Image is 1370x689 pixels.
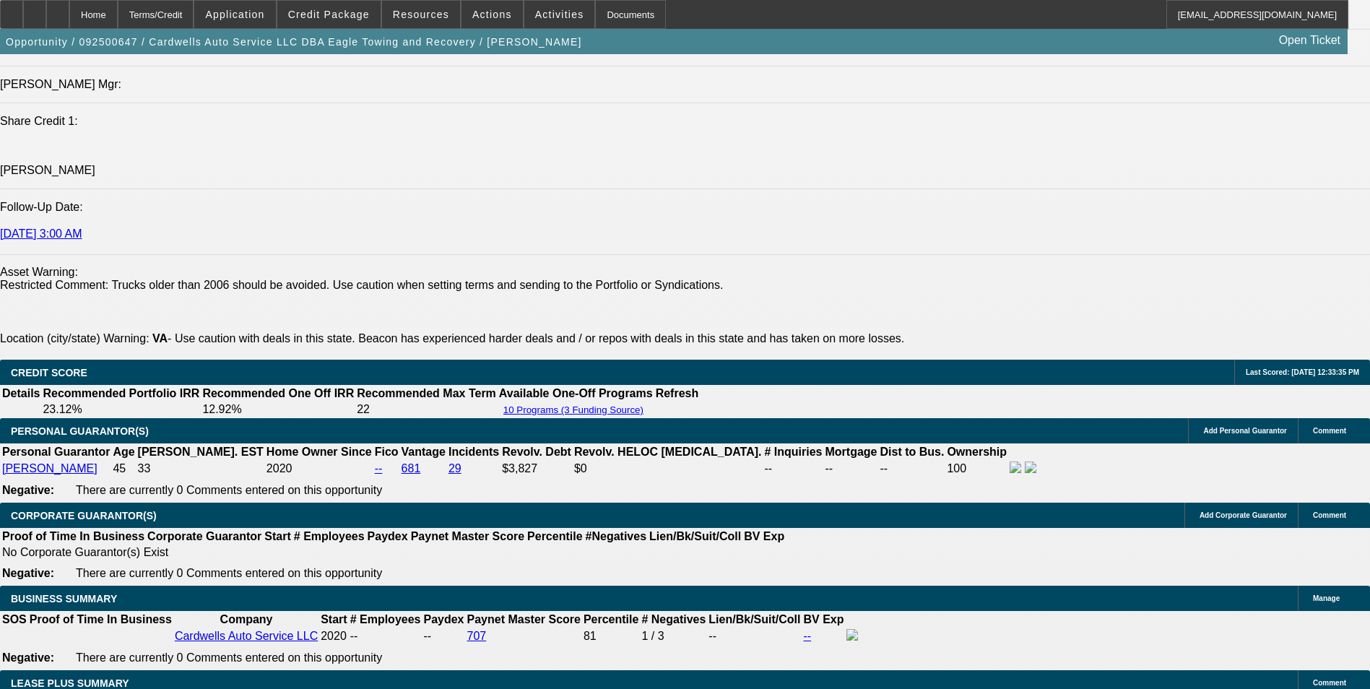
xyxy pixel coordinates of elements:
[1200,511,1287,519] span: Add Corporate Guarantor
[641,613,706,625] b: # Negatives
[584,613,638,625] b: Percentile
[641,630,706,643] div: 1 / 3
[1,612,27,627] th: SOS
[175,630,318,642] a: Cardwells Auto Service LLC
[1313,427,1346,435] span: Comment
[764,446,822,458] b: # Inquiries
[2,651,54,664] b: Negative:
[113,446,134,458] b: Age
[29,612,173,627] th: Proof of Time In Business
[277,1,381,28] button: Credit Package
[2,567,54,579] b: Negative:
[946,461,1007,477] td: 100
[498,386,654,401] th: Available One-Off Programs
[321,613,347,625] b: Start
[375,446,399,458] b: Fico
[744,530,784,542] b: BV Exp
[1,386,40,401] th: Details
[880,446,945,458] b: Dist to Bus.
[825,446,877,458] b: Mortgage
[137,461,264,477] td: 33
[11,367,87,378] span: CREDIT SCORE
[501,461,572,477] td: $3,827
[1203,427,1287,435] span: Add Personal Guarantor
[524,1,595,28] button: Activities
[2,446,110,458] b: Personal Guarantor
[422,628,464,644] td: --
[803,613,844,625] b: BV Exp
[356,402,497,417] td: 22
[448,462,461,474] a: 29
[194,1,275,28] button: Application
[527,530,582,542] b: Percentile
[763,461,823,477] td: --
[2,484,54,496] b: Negative:
[472,9,512,20] span: Actions
[1025,461,1036,473] img: linkedin-icon.png
[708,628,801,644] td: --
[42,402,200,417] td: 23.12%
[1273,28,1346,53] a: Open Ticket
[1,529,145,544] th: Proof of Time In Business
[76,651,382,664] span: There are currently 0 Comments entered on this opportunity
[320,628,347,644] td: 2020
[499,404,648,416] button: 10 Programs (3 Funding Source)
[402,446,446,458] b: Vantage
[152,332,904,344] label: - Use caution with deals in this state. Beacon has experienced harder deals and / or repos with d...
[2,462,97,474] a: [PERSON_NAME]
[846,629,858,641] img: facebook-icon.png
[708,613,800,625] b: Lien/Bk/Suit/Coll
[502,446,571,458] b: Revolv. Debt
[448,446,499,458] b: Incidents
[1313,679,1346,687] span: Comment
[947,446,1007,458] b: Ownership
[147,530,261,542] b: Corporate Guarantor
[461,1,523,28] button: Actions
[220,613,273,625] b: Company
[803,630,811,642] a: --
[11,425,149,437] span: PERSONAL GUARANTOR(S)
[467,630,487,642] a: 707
[6,36,582,48] span: Opportunity / 092500647 / Cardwells Auto Service LLC DBA Eagle Towing and Recovery / [PERSON_NAME]
[655,386,700,401] th: Refresh
[586,530,647,542] b: #Negatives
[76,567,382,579] span: There are currently 0 Comments entered on this opportunity
[423,613,464,625] b: Paydex
[1246,368,1359,376] span: Last Scored: [DATE] 12:33:35 PM
[649,530,741,542] b: Lien/Bk/Suit/Coll
[356,386,497,401] th: Recommended Max Term
[825,461,878,477] td: --
[382,1,460,28] button: Resources
[1,545,791,560] td: No Corporate Guarantor(s) Exist
[152,332,168,344] b: VA
[411,530,524,542] b: Paynet Master Score
[467,613,581,625] b: Paynet Master Score
[288,9,370,20] span: Credit Package
[11,510,157,521] span: CORPORATE GUARANTOR(S)
[393,9,449,20] span: Resources
[205,9,264,20] span: Application
[11,677,129,689] span: LEASE PLUS SUMMARY
[112,461,135,477] td: 45
[201,386,355,401] th: Recommended One Off IRR
[573,461,763,477] td: $0
[266,446,372,458] b: Home Owner Since
[264,530,290,542] b: Start
[584,630,638,643] div: 81
[11,593,117,604] span: BUSINESS SUMMARY
[574,446,762,458] b: Revolv. HELOC [MEDICAL_DATA].
[1010,461,1021,473] img: facebook-icon.png
[350,630,358,642] span: --
[76,484,382,496] span: There are currently 0 Comments entered on this opportunity
[42,386,200,401] th: Recommended Portfolio IRR
[201,402,355,417] td: 12.92%
[350,613,421,625] b: # Employees
[1313,511,1346,519] span: Comment
[1313,594,1340,602] span: Manage
[880,461,945,477] td: --
[368,530,408,542] b: Paydex
[266,462,292,474] span: 2020
[402,462,421,474] a: 681
[294,530,365,542] b: # Employees
[535,9,584,20] span: Activities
